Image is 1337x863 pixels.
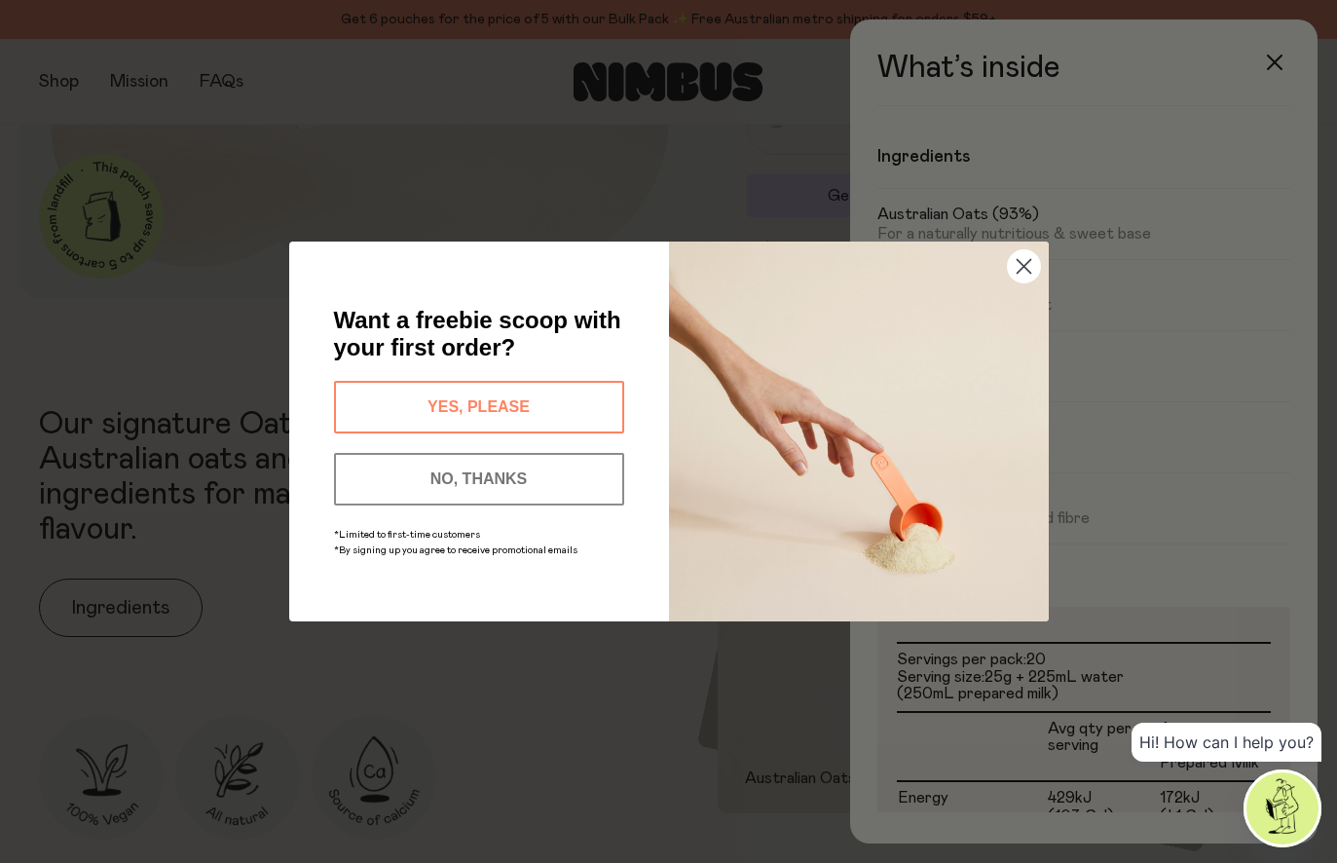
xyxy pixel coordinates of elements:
span: *Limited to first-time customers [334,530,480,540]
button: YES, PLEASE [334,381,624,433]
button: NO, THANKS [334,453,624,506]
span: *By signing up you agree to receive promotional emails [334,545,577,555]
img: agent [1246,772,1318,844]
span: Want a freebie scoop with your first order? [334,307,621,360]
img: c0d45117-8e62-4a02-9742-374a5db49d45.jpeg [669,242,1049,621]
div: Hi! How can I help you? [1132,723,1321,762]
button: Close dialog [1007,249,1041,283]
